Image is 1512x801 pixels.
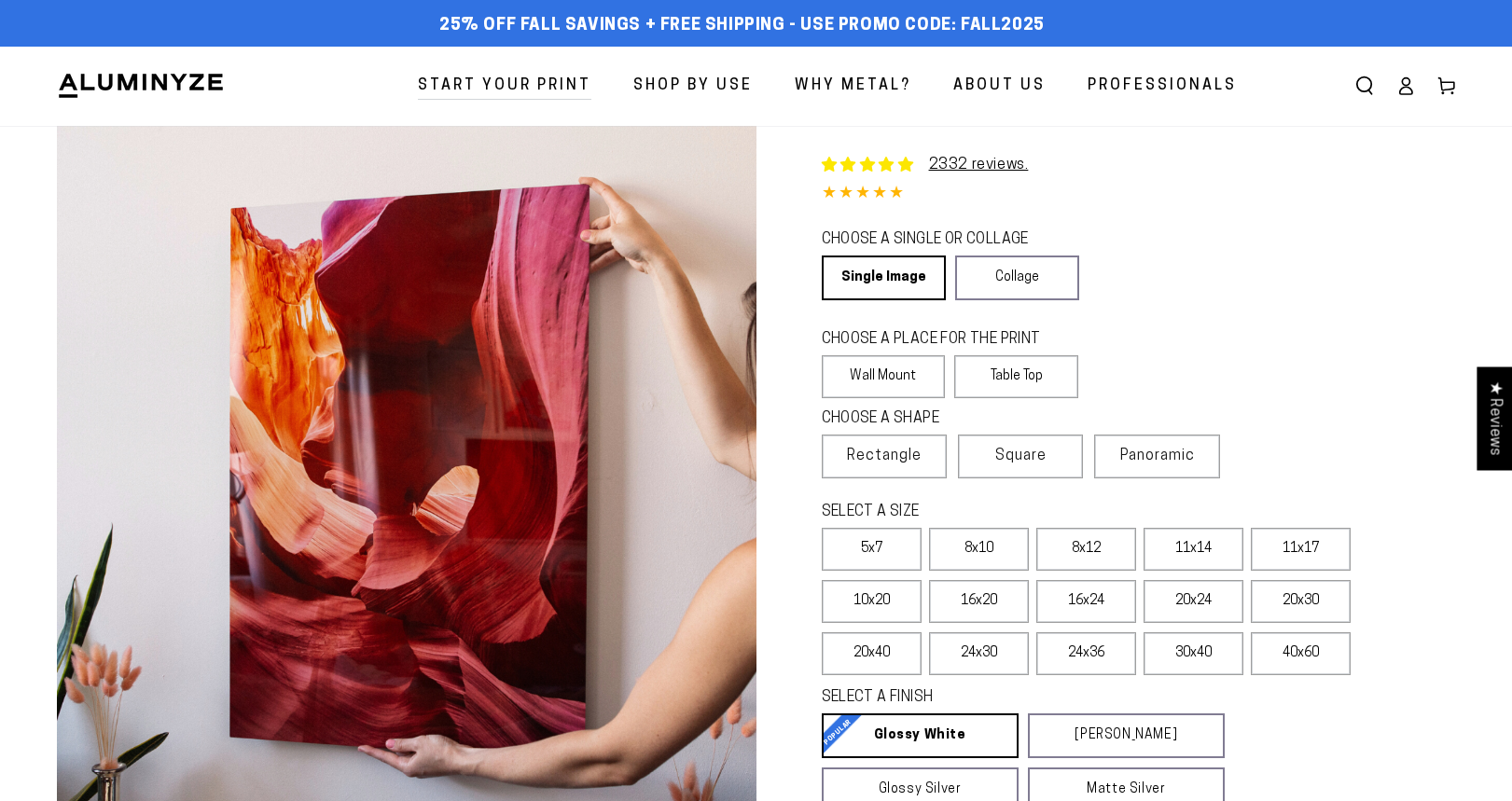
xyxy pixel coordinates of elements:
[822,408,1064,430] legend: CHOOSE A SHAPE
[1028,713,1225,758] a: [PERSON_NAME]
[822,355,946,398] label: Wall Mount
[404,62,605,111] a: Start Your Print
[929,158,1029,173] a: 2332 reviews.
[939,62,1060,111] a: About Us
[1251,632,1351,675] label: 40x60
[1477,366,1512,470] div: Click to open Judge.me floating reviews tab
[955,255,1079,300] a: Collage
[1144,528,1243,571] label: 11x14
[929,528,1029,571] label: 8x10
[1144,632,1243,675] label: 30x40
[57,72,225,100] img: Aluminyze
[619,62,767,111] a: Shop By Use
[822,255,946,300] a: Single Image
[822,713,1019,758] a: Glossy White
[929,580,1029,623] label: 16x20
[822,229,1062,251] legend: CHOOSE A SINGLE OR COLLAGE
[1036,580,1136,623] label: 16x24
[1074,62,1251,111] a: Professionals
[795,73,911,100] span: Why Metal?
[822,329,1061,351] legend: CHOOSE A PLACE FOR THE PRINT
[1144,580,1243,623] label: 20x24
[1251,528,1351,571] label: 11x17
[1036,528,1136,571] label: 8x12
[995,445,1047,467] span: Square
[1120,449,1195,463] span: Panoramic
[439,16,1045,36] span: 25% off FALL Savings + Free Shipping - Use Promo Code: FALL2025
[418,73,591,100] span: Start Your Print
[953,73,1046,100] span: About Us
[822,528,922,571] label: 5x7
[822,502,1195,523] legend: SELECT A SIZE
[954,355,1078,398] label: Table Top
[633,73,753,100] span: Shop By Use
[1088,73,1237,100] span: Professionals
[1251,580,1351,623] label: 20x30
[1344,65,1385,106] summary: Search our site
[822,580,922,623] label: 10x20
[822,632,922,675] label: 20x40
[822,181,1456,208] div: 4.85 out of 5.0 stars
[847,445,922,467] span: Rectangle
[929,632,1029,675] label: 24x30
[781,62,925,111] a: Why Metal?
[822,687,1180,709] legend: SELECT A FINISH
[1036,632,1136,675] label: 24x36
